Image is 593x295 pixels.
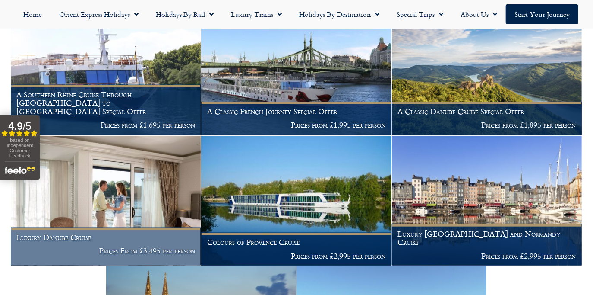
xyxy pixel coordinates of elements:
h1: Colours of Provence Cruise [207,238,385,247]
a: Luxury Danube Cruise Prices From £3,495 per person [11,136,201,266]
a: About Us [452,4,506,24]
h1: A Southern Rhine Cruise Through [GEOGRAPHIC_DATA] to [GEOGRAPHIC_DATA] Special Offer [17,90,195,116]
a: A Southern Rhine Cruise Through [GEOGRAPHIC_DATA] to [GEOGRAPHIC_DATA] Special Offer Prices from ... [11,5,201,135]
a: Orient Express Holidays [50,4,147,24]
p: Prices from £1,695 per person [17,121,195,129]
a: Luxury [GEOGRAPHIC_DATA] and Normandy Cruise Prices from £2,995 per person [392,136,582,266]
a: A Classic Danube Cruise Special Offer Prices from £1,895 per person [392,5,582,135]
p: Prices from £1,995 per person [207,121,385,129]
a: Start your Journey [506,4,578,24]
p: Prices from £1,895 per person [397,121,576,129]
p: Prices from £2,995 per person [207,252,385,260]
h1: Luxury Danube Cruise [17,233,195,242]
a: Colours of Provence Cruise Prices from £2,995 per person [201,136,391,266]
h1: A Classic French Journey Special Offer [207,107,385,116]
a: Special Trips [388,4,452,24]
a: Holidays by Destination [290,4,388,24]
p: Prices From £3,495 per person [17,247,195,255]
h1: Luxury [GEOGRAPHIC_DATA] and Normandy Cruise [397,230,576,247]
a: Luxury Trains [222,4,290,24]
nav: Menu [4,4,589,24]
p: Prices from £2,995 per person [397,252,576,260]
h1: A Classic Danube Cruise Special Offer [397,107,576,116]
a: Holidays by Rail [147,4,222,24]
a: A Classic French Journey Special Offer Prices from £1,995 per person [201,5,391,135]
a: Home [15,4,50,24]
